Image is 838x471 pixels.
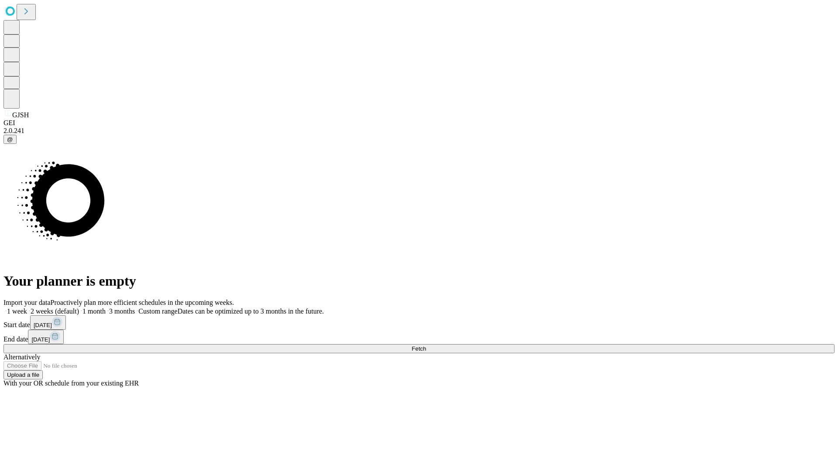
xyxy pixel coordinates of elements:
span: 3 months [109,307,135,315]
span: @ [7,136,13,143]
span: GJSH [12,111,29,119]
span: 2 weeks (default) [31,307,79,315]
span: Dates can be optimized up to 3 months in the future. [178,307,324,315]
button: Upload a file [3,370,43,379]
span: [DATE] [31,336,50,343]
span: 1 week [7,307,27,315]
span: [DATE] [34,322,52,328]
button: Fetch [3,344,835,353]
h1: Your planner is empty [3,273,835,289]
div: End date [3,330,835,344]
span: Import your data [3,299,51,306]
button: [DATE] [30,315,66,330]
span: Fetch [412,345,426,352]
span: Proactively plan more efficient schedules in the upcoming weeks. [51,299,234,306]
span: With your OR schedule from your existing EHR [3,379,139,387]
span: Custom range [138,307,177,315]
span: Alternatively [3,353,40,361]
div: GEI [3,119,835,127]
span: 1 month [82,307,106,315]
div: 2.0.241 [3,127,835,135]
button: [DATE] [28,330,64,344]
button: @ [3,135,17,144]
div: Start date [3,315,835,330]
